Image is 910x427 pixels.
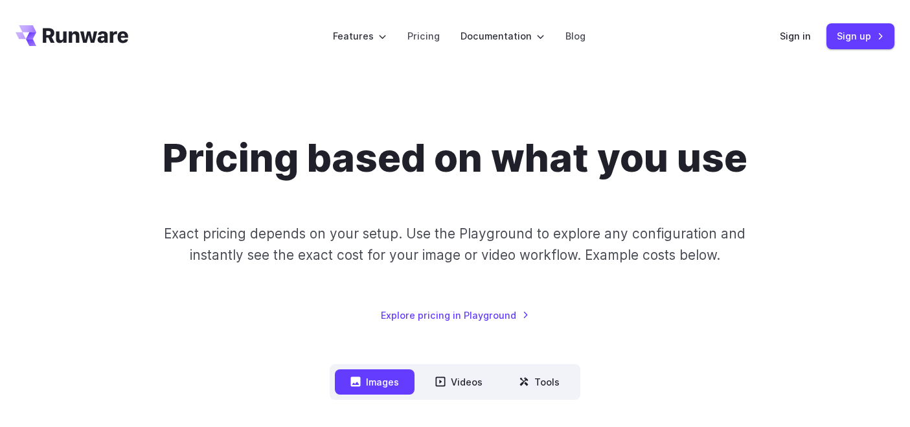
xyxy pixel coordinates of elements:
label: Features [333,29,387,43]
h1: Pricing based on what you use [163,135,747,181]
a: Sign up [826,23,894,49]
p: Exact pricing depends on your setup. Use the Playground to explore any configuration and instantl... [148,223,763,266]
a: Pricing [407,29,440,43]
a: Explore pricing in Playground [381,308,529,323]
button: Videos [420,369,498,395]
a: Sign in [780,29,811,43]
a: Go to / [16,25,128,46]
button: Images [335,369,415,395]
button: Tools [503,369,575,395]
label: Documentation [461,29,545,43]
a: Blog [565,29,586,43]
